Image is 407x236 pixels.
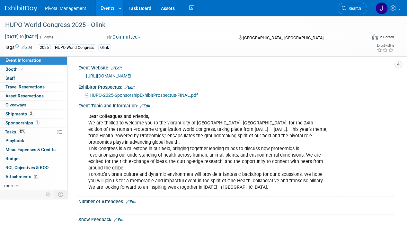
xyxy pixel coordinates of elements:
[0,65,67,74] a: Booth
[5,111,33,116] span: Shipments
[140,104,150,108] a: Edit
[0,74,67,83] a: Staff
[84,110,332,194] div: We are thrilled to welcome you to the vibrant city of [GEOGRAPHIC_DATA], [GEOGRAPHIC_DATA], for t...
[90,93,198,98] span: HUPO-2025-SponsorshipExhibitProspectus-FINAL.pdf
[21,67,24,71] i: Booth reservation complete
[78,197,394,205] div: Number of Attendees:
[5,138,24,143] span: Playbook
[18,129,26,134] span: 47%
[88,114,149,119] b: Dear Colleagues and Friends,
[78,63,394,71] div: Event Website:
[53,44,96,51] div: HUPO World Congress
[0,83,67,91] a: Travel Reservations
[124,85,135,90] a: Edit
[0,172,67,181] a: Attachments21
[5,44,32,51] td: Tags
[0,136,67,145] a: Playbook
[78,101,394,109] div: Event Topic and Information:
[379,35,394,40] div: In-Person
[5,58,41,63] span: Event Information
[376,2,388,14] img: Jessica Gatton
[29,111,33,116] span: 2
[126,200,137,204] a: Edit
[5,165,49,170] span: ROI, Objectives & ROO
[0,119,67,127] a: Sponsorships1
[35,120,40,125] span: 1
[5,120,40,125] span: Sponsorships
[22,45,32,50] a: Edit
[5,34,39,40] span: [DATE] [DATE]
[0,145,67,154] a: Misc. Expenses & Credits
[78,82,394,91] div: Exhibitor Prospectus:
[4,183,14,188] span: more
[372,34,378,40] img: Format-Inperson.png
[337,33,394,43] div: Event Format
[5,93,44,98] span: Asset Reservations
[243,35,323,40] span: [GEOGRAPHIC_DATA], [GEOGRAPHIC_DATA]
[0,128,67,136] a: Tasks47%
[338,3,367,14] a: Search
[111,66,122,70] a: Edit
[98,44,111,51] div: Olink
[33,174,39,179] span: 21
[19,34,25,39] span: to
[0,92,67,100] a: Asset Reservations
[5,5,37,12] img: ExhibitDay
[0,163,67,172] a: ROI, Objectives & ROO
[3,19,361,31] div: HUPO World Congress 2025 - Olink
[38,44,51,51] div: 2025
[0,154,67,163] a: Budget
[5,76,15,81] span: Staff
[105,34,143,41] button: Committed
[85,93,198,98] a: HUPO-2025-SponsorshipExhibitProspectus-FINAL.pdf
[114,218,125,222] a: Edit
[5,147,56,152] span: Misc. Expenses & Credits
[0,56,67,65] a: Event Information
[5,174,39,179] span: Attachments
[86,73,131,78] a: [URL][DOMAIN_NAME]
[40,35,53,39] span: (5 days)
[43,190,54,198] td: Personalize Event Tab Strip
[54,190,67,198] td: Toggle Event Tabs
[346,6,361,11] span: Search
[78,215,394,223] div: Show Feedback:
[0,110,67,118] a: Shipments2
[5,129,26,134] span: Tasks
[5,102,26,107] span: Giveaways
[5,84,45,89] span: Travel Reservations
[45,6,86,11] span: Pivotal Management
[0,101,67,109] a: Giveaways
[5,67,25,72] span: Booth
[5,156,20,161] span: Budget
[0,181,67,190] a: more
[376,44,394,47] div: Event Rating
